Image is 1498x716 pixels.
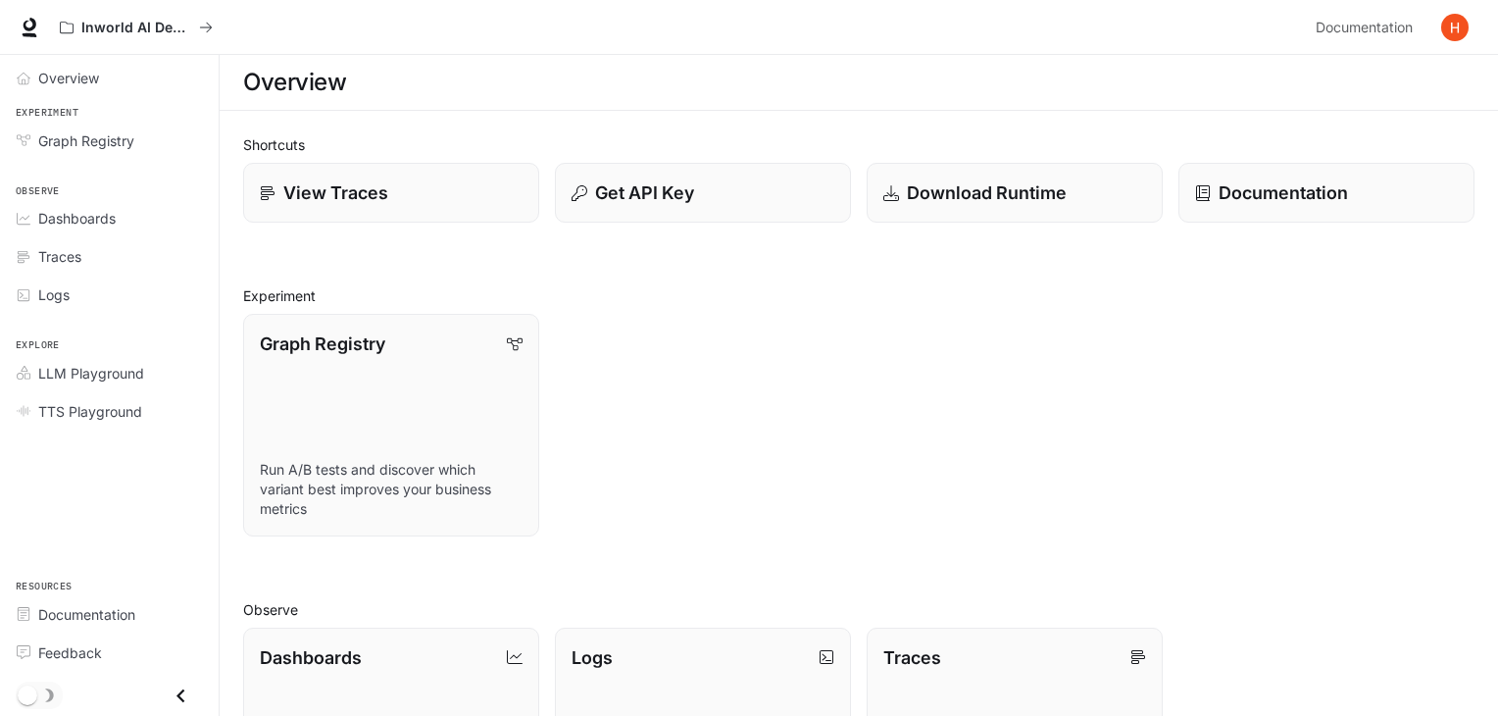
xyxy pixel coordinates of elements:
[159,676,203,716] button: Close drawer
[243,163,539,223] a: View Traces
[243,285,1474,306] h2: Experiment
[8,636,211,670] a: Feedback
[18,684,37,705] span: Dark mode toggle
[8,356,211,390] a: LLM Playground
[1178,163,1474,223] a: Documentation
[260,460,523,519] p: Run A/B tests and discover which variant best improves your business metrics
[260,644,362,671] p: Dashboards
[1308,8,1427,47] a: Documentation
[38,284,70,305] span: Logs
[883,644,941,671] p: Traces
[243,314,539,537] a: Graph RegistryRun A/B tests and discover which variant best improves your business metrics
[1219,179,1348,206] p: Documentation
[867,163,1163,223] a: Download Runtime
[283,179,388,206] p: View Traces
[8,394,211,429] a: TTS Playground
[243,63,346,102] h1: Overview
[8,597,211,632] a: Documentation
[907,179,1067,206] p: Download Runtime
[1435,8,1474,47] button: User avatar
[8,278,211,312] a: Logs
[38,130,134,151] span: Graph Registry
[81,20,191,36] p: Inworld AI Demos
[8,124,211,158] a: Graph Registry
[260,331,385,357] p: Graph Registry
[8,61,211,95] a: Overview
[38,604,135,625] span: Documentation
[38,246,81,267] span: Traces
[595,179,694,206] p: Get API Key
[1316,16,1413,40] span: Documentation
[1441,14,1469,41] img: User avatar
[8,201,211,235] a: Dashboards
[243,599,1474,620] h2: Observe
[555,163,851,223] button: Get API Key
[38,68,99,88] span: Overview
[38,401,142,422] span: TTS Playground
[243,134,1474,155] h2: Shortcuts
[572,644,613,671] p: Logs
[51,8,222,47] button: All workspaces
[38,208,116,229] span: Dashboards
[8,239,211,274] a: Traces
[38,363,144,384] span: LLM Playground
[38,642,102,663] span: Feedback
